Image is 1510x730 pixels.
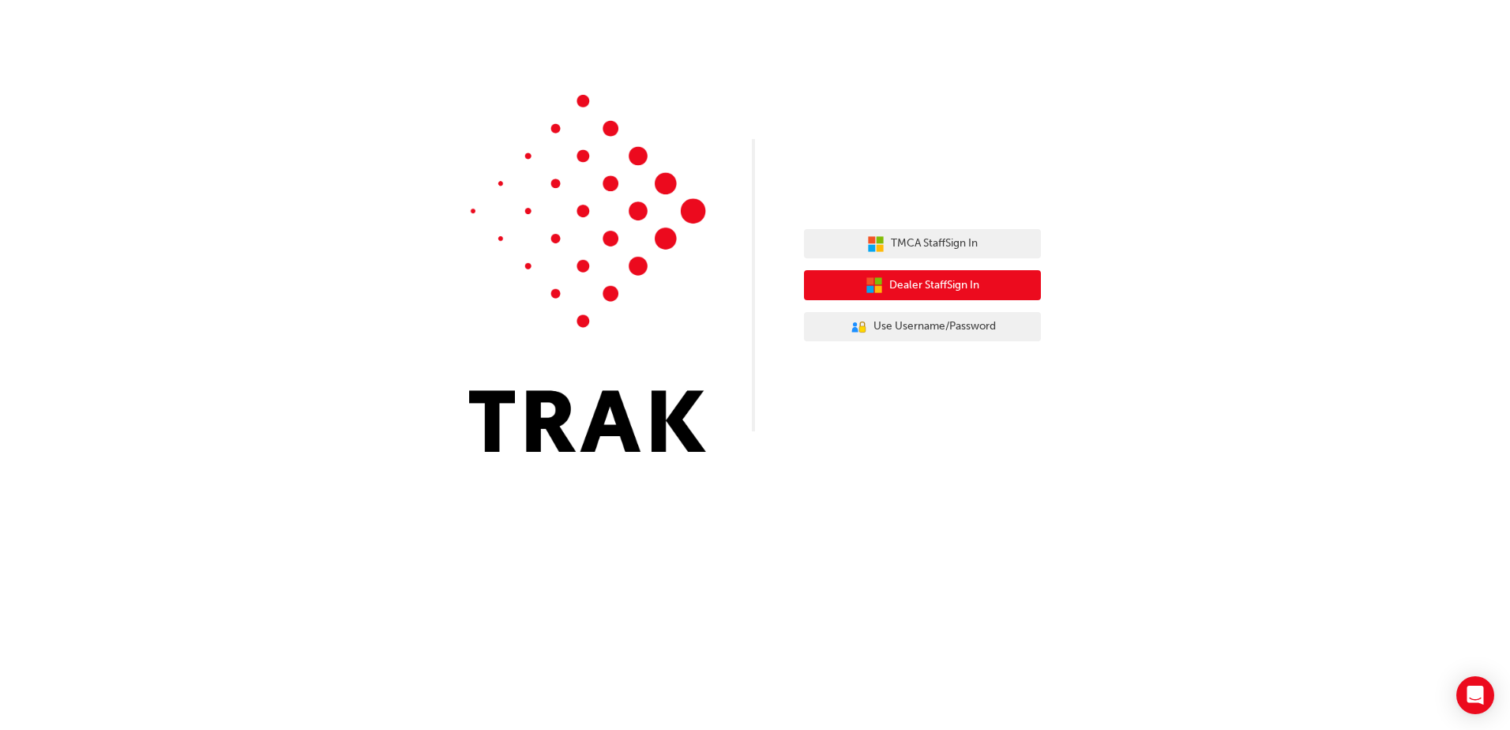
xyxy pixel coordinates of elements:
button: TMCA StaffSign In [804,229,1041,259]
div: Open Intercom Messenger [1456,676,1494,714]
span: TMCA Staff Sign In [891,235,978,253]
span: Dealer Staff Sign In [889,277,979,295]
img: Trak [469,95,706,452]
span: Use Username/Password [873,318,996,336]
button: Dealer StaffSign In [804,270,1041,300]
button: Use Username/Password [804,312,1041,342]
